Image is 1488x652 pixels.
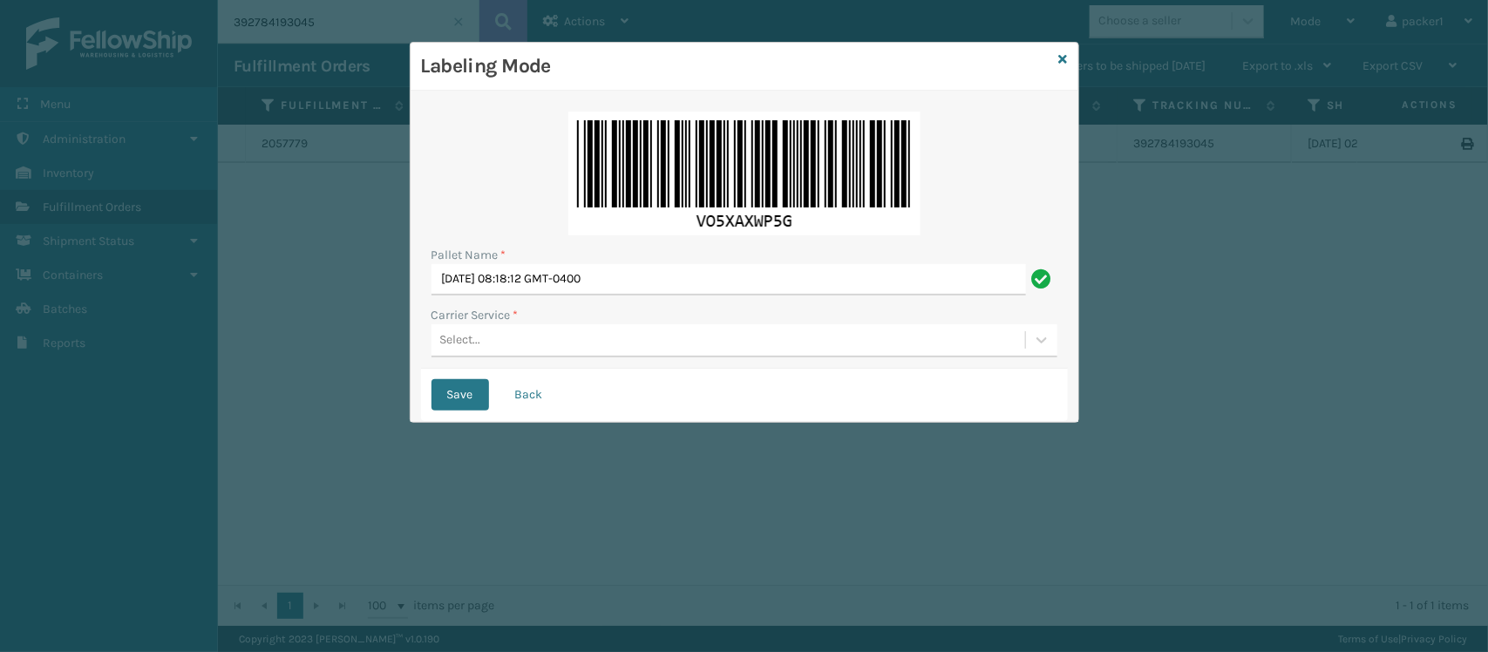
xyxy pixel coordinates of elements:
img: +onrLIAAAABklEQVQDAKr8Cp+yNX7kAAAAAElFTkSuQmCC [568,112,921,235]
label: Pallet Name [431,246,506,264]
h3: Labeling Mode [421,53,1052,79]
label: Carrier Service [431,306,519,324]
div: Select... [440,331,481,350]
button: Save [431,379,489,411]
button: Back [499,379,559,411]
